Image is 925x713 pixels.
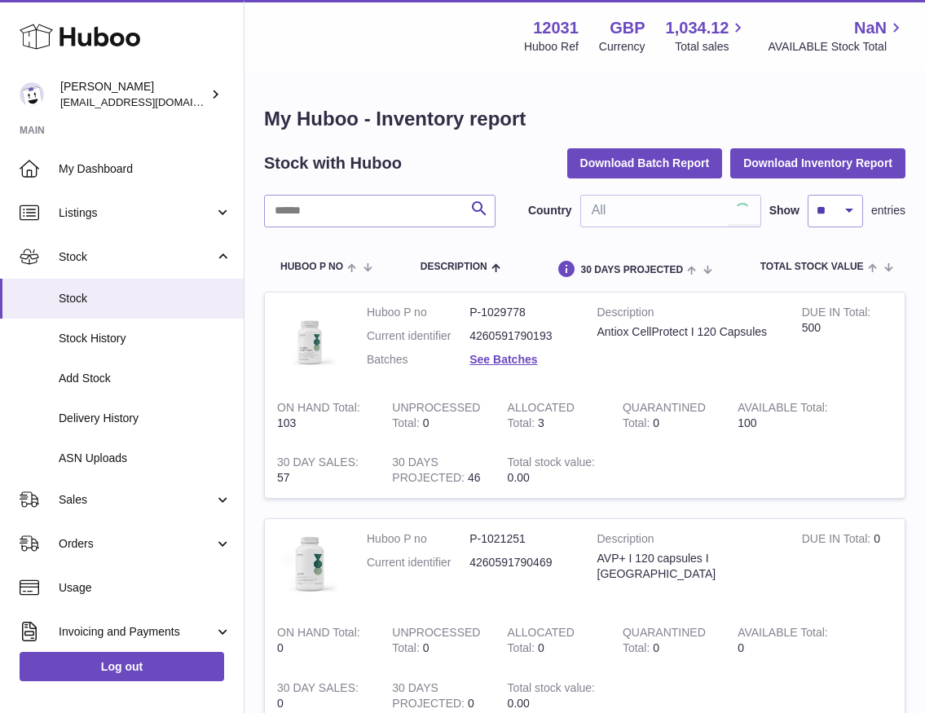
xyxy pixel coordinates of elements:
[392,401,480,434] strong: UNPROCESSED Total
[508,456,595,473] strong: Total stock value
[623,626,706,658] strong: QUARANTINED Total
[392,626,480,658] strong: UNPROCESSED Total
[469,305,572,320] dd: P-1029778
[725,388,840,443] td: 100
[59,492,214,508] span: Sales
[508,681,595,698] strong: Total stock value
[508,471,530,484] span: 0.00
[59,331,231,346] span: Stock History
[653,641,659,654] span: 0
[623,401,706,434] strong: QUARANTINED Total
[59,580,231,596] span: Usage
[367,555,469,570] dt: Current identifier
[597,531,777,551] strong: Description
[277,626,360,643] strong: ON HAND Total
[60,95,240,108] span: [EMAIL_ADDRESS][DOMAIN_NAME]
[265,388,380,443] td: 103
[59,291,231,306] span: Stock
[59,451,231,466] span: ASN Uploads
[469,328,572,344] dd: 4260591790193
[666,17,748,55] a: 1,034.12 Total sales
[380,388,495,443] td: 0
[367,352,469,368] dt: Batches
[580,265,683,275] span: 30 DAYS PROJECTED
[730,148,905,178] button: Download Inventory Report
[469,555,572,570] dd: 4260591790469
[725,613,840,668] td: 0
[59,205,214,221] span: Listings
[469,353,537,366] a: See Batches
[59,624,214,640] span: Invoicing and Payments
[20,82,44,107] img: admin@makewellforyou.com
[790,293,905,388] td: 500
[277,456,359,473] strong: 30 DAY SALES
[524,39,579,55] div: Huboo Ref
[675,39,747,55] span: Total sales
[496,388,610,443] td: 3
[277,305,342,370] img: product image
[666,17,729,39] span: 1,034.12
[769,203,799,218] label: Show
[738,401,828,418] strong: AVAILABLE Total
[264,106,905,132] h1: My Huboo - Inventory report
[508,697,530,710] span: 0.00
[367,531,469,547] dt: Huboo P no
[610,17,645,39] strong: GBP
[597,324,777,340] div: Antiox CellProtect I 120 Capsules
[508,401,575,434] strong: ALLOCATED Total
[59,371,231,386] span: Add Stock
[380,442,495,498] td: 46
[597,551,777,582] div: AVP+ I 120 capsules I [GEOGRAPHIC_DATA]
[20,652,224,681] a: Log out
[871,203,905,218] span: entries
[59,249,214,265] span: Stock
[277,531,342,596] img: product image
[277,681,359,698] strong: 30 DAY SALES
[760,262,864,272] span: Total stock value
[421,262,487,272] span: Description
[264,152,402,174] h2: Stock with Huboo
[768,17,905,55] a: NaN AVAILABLE Stock Total
[768,39,905,55] span: AVAILABLE Stock Total
[533,17,579,39] strong: 12031
[265,613,380,668] td: 0
[380,613,495,668] td: 0
[528,203,572,218] label: Country
[802,532,874,549] strong: DUE IN Total
[265,442,380,498] td: 57
[653,416,659,429] span: 0
[59,536,214,552] span: Orders
[738,626,828,643] strong: AVAILABLE Total
[367,328,469,344] dt: Current identifier
[802,306,871,323] strong: DUE IN Total
[280,262,343,272] span: Huboo P no
[59,411,231,426] span: Delivery History
[277,401,360,418] strong: ON HAND Total
[392,456,468,488] strong: 30 DAYS PROJECTED
[599,39,645,55] div: Currency
[567,148,723,178] button: Download Batch Report
[60,79,207,110] div: [PERSON_NAME]
[790,519,905,613] td: 0
[854,17,887,39] span: NaN
[59,161,231,177] span: My Dashboard
[469,531,572,547] dd: P-1021251
[367,305,469,320] dt: Huboo P no
[597,305,777,324] strong: Description
[508,626,575,658] strong: ALLOCATED Total
[496,613,610,668] td: 0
